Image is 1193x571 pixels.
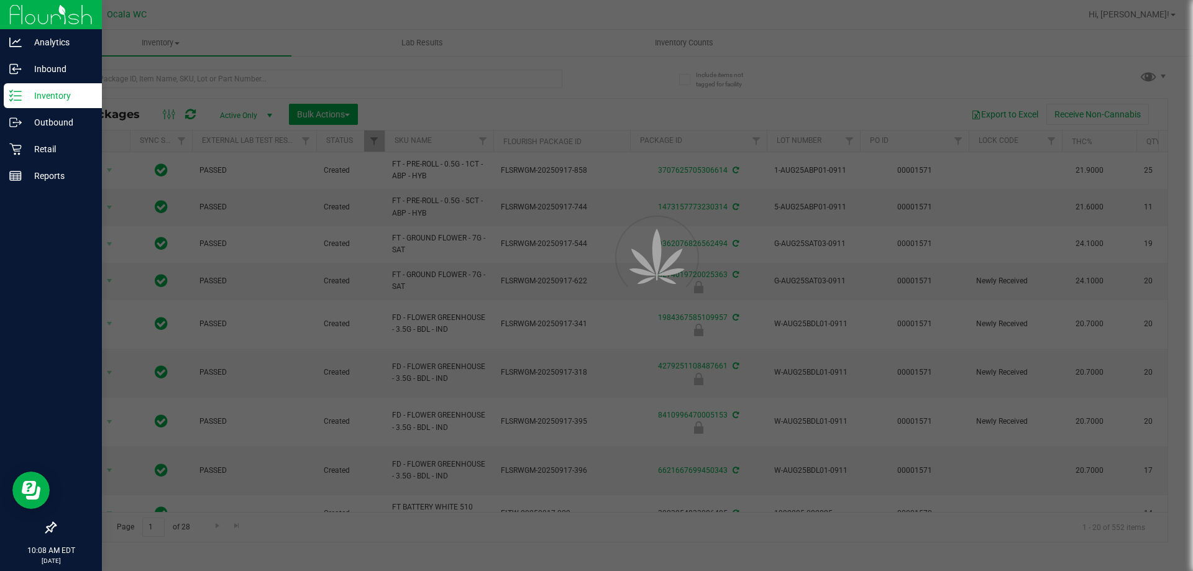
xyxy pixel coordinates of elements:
p: Retail [22,142,96,157]
inline-svg: Inbound [9,63,22,75]
inline-svg: Analytics [9,36,22,48]
p: Reports [22,168,96,183]
p: 10:08 AM EDT [6,545,96,556]
p: Inbound [22,62,96,76]
p: [DATE] [6,556,96,565]
inline-svg: Reports [9,170,22,182]
iframe: Resource center [12,472,50,509]
inline-svg: Retail [9,143,22,155]
inline-svg: Inventory [9,89,22,102]
p: Outbound [22,115,96,130]
inline-svg: Outbound [9,116,22,129]
p: Analytics [22,35,96,50]
p: Inventory [22,88,96,103]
